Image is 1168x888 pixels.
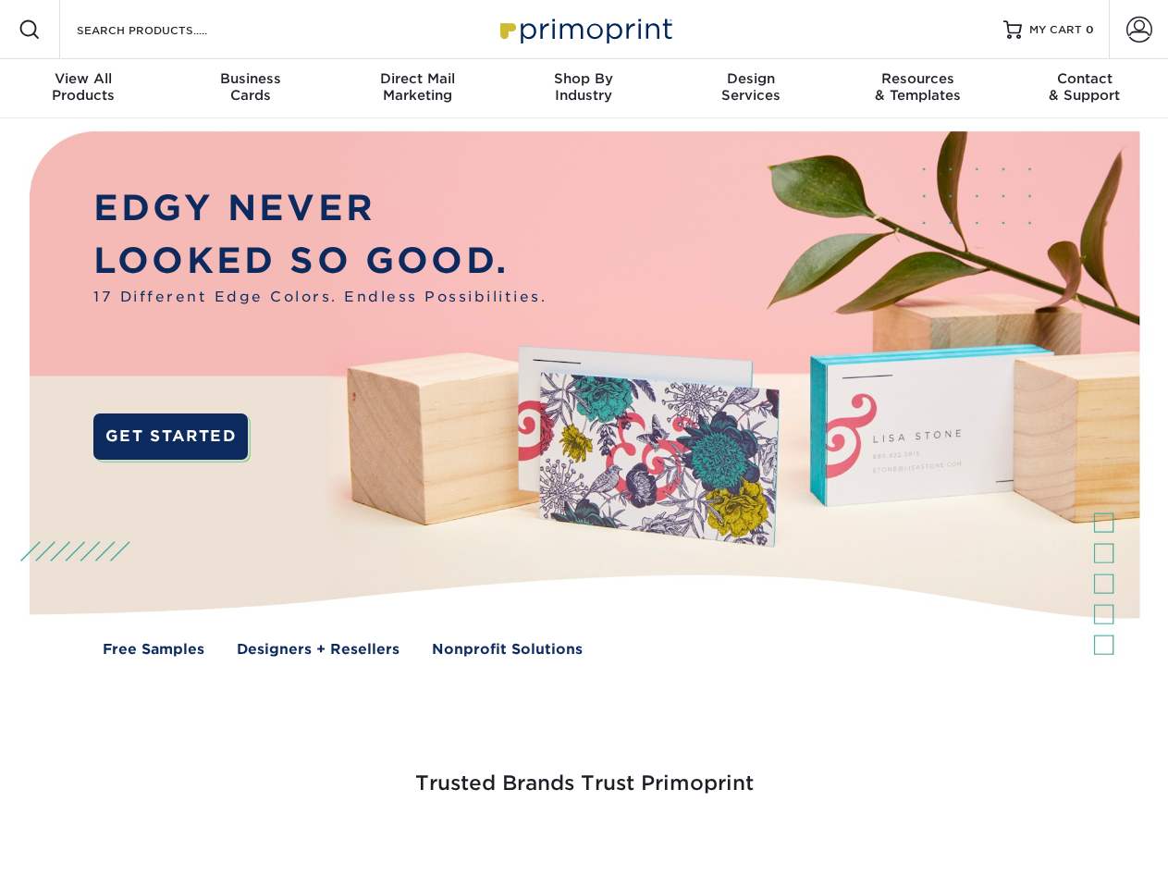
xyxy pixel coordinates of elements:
p: EDGY NEVER [93,182,547,235]
img: Google [472,844,473,845]
div: & Templates [834,70,1001,104]
img: Amazon [823,844,824,845]
a: Contact& Support [1002,59,1168,118]
a: BusinessCards [166,59,333,118]
img: Mini [647,844,648,845]
div: Marketing [334,70,500,104]
div: & Support [1002,70,1168,104]
span: Contact [1002,70,1168,87]
a: GET STARTED [93,413,248,460]
a: Shop ByIndustry [500,59,667,118]
a: Resources& Templates [834,59,1001,118]
span: MY CART [1029,22,1082,38]
p: LOOKED SO GOOD. [93,235,547,288]
a: Direct MailMarketing [334,59,500,118]
a: Free Samples [103,639,204,660]
h3: Trusted Brands Trust Primoprint [43,727,1125,818]
div: Services [668,70,834,104]
div: Industry [500,70,667,104]
span: Direct Mail [334,70,500,87]
img: Primoprint [492,9,677,49]
span: 0 [1086,23,1094,36]
span: 17 Different Edge Colors. Endless Possibilities. [93,287,547,308]
span: Shop By [500,70,667,87]
span: Design [668,70,834,87]
div: Cards [166,70,333,104]
span: Business [166,70,333,87]
span: Resources [834,70,1001,87]
img: Smoothie King [134,844,135,845]
img: Goodwill [999,844,1000,845]
a: Designers + Resellers [237,639,400,660]
a: Nonprofit Solutions [432,639,583,660]
input: SEARCH PRODUCTS..... [75,18,255,41]
img: Freeform [277,844,278,845]
a: DesignServices [668,59,834,118]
